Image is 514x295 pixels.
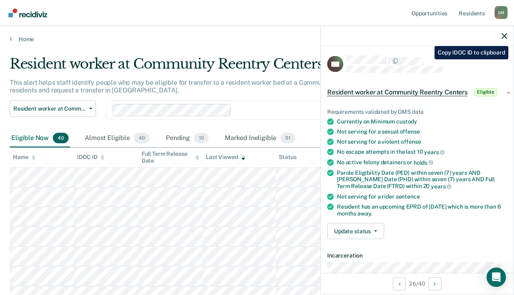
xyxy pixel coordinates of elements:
div: Status [279,154,296,161]
span: Resident worker at Community Reentry Centers [327,88,468,96]
span: 51 [280,133,295,143]
div: Marked Ineligible [223,130,297,147]
div: No escape attempts in the last 10 [337,149,507,156]
div: Not serving for a sexual [337,128,507,135]
div: Not serving for a rider [337,193,507,200]
dt: Incarceration [327,252,507,259]
span: 40 [53,133,69,143]
span: offense [400,128,420,135]
div: No active felony detainers or [337,159,507,166]
div: Requirements validated by OMS data [327,108,507,115]
div: Resident worker at Community Reentry CentersEligible [321,79,514,105]
div: 26 / 40 [321,273,514,294]
span: sentence [396,193,420,199]
div: Parole Eligibility Date (PED) within seven (7) years AND [PERSON_NAME] Date (PHD) within seven (7... [337,169,507,190]
div: D M [495,6,508,19]
span: 40 [134,133,150,143]
span: offense [401,138,421,145]
div: Almost Eligible [83,130,151,147]
p: This alert helps staff identify people who may be eligible for transfer to a resident worker bed ... [10,79,445,94]
div: Eligible Now [10,130,70,147]
span: years [431,183,451,189]
div: Pending [164,130,210,147]
img: Recidiviz [8,8,47,17]
div: Open Intercom Messenger [487,268,506,287]
div: Resident has an upcoming EPRD of [DATE] which is more than 6 months [337,203,507,217]
button: Profile dropdown button [495,6,508,19]
button: Previous Opportunity [393,277,406,290]
span: holds [414,159,433,165]
span: custody [396,118,417,125]
div: Last Viewed [206,154,245,161]
button: Update status [327,223,384,239]
div: Full Term Release Date [142,151,199,164]
span: Resident worker at Community Reentry Centers [13,105,86,112]
div: Name [13,154,36,161]
div: Currently on Minimum [337,118,507,125]
div: IDOC ID [77,154,104,161]
span: Eligible [474,88,497,96]
div: Not serving for a violent [337,138,507,145]
span: away. [357,210,372,216]
div: Resident worker at Community Reentry Centers [10,56,472,79]
a: Home [10,36,504,43]
span: years [424,149,445,155]
span: 10 [194,133,209,143]
button: Next Opportunity [428,277,441,290]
